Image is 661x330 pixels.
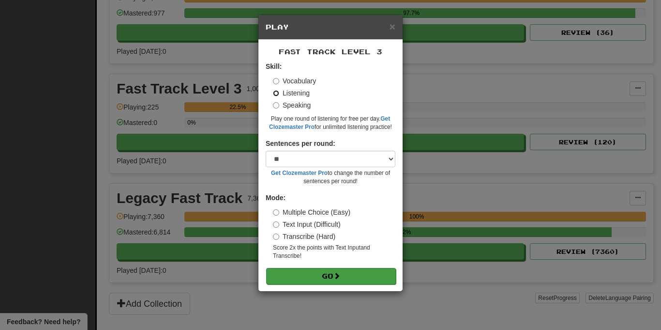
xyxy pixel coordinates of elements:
[273,90,279,96] input: Listening
[273,221,279,228] input: Text Input (Difficult)
[273,76,316,86] label: Vocabulary
[273,78,279,84] input: Vocabulary
[273,244,395,260] small: Score 2x the points with Text Input and Transcribe !
[266,115,395,131] small: Play one round of listening for free per day. for unlimited listening practice!
[390,21,395,31] button: Close
[273,102,279,109] input: Speaking
[390,21,395,32] span: ×
[273,209,279,216] input: Multiple Choice (Easy)
[273,232,335,241] label: Transcribe (Hard)
[266,22,395,32] h5: Play
[266,268,396,284] button: Go
[273,88,310,98] label: Listening
[273,207,350,217] label: Multiple Choice (Easy)
[273,100,311,110] label: Speaking
[266,63,282,70] strong: Skill:
[266,194,285,202] strong: Mode:
[279,47,382,56] span: Fast Track Level 3
[266,169,395,186] small: to change the number of sentences per round!
[273,234,279,240] input: Transcribe (Hard)
[271,170,328,176] a: Get Clozemaster Pro
[273,220,341,229] label: Text Input (Difficult)
[266,139,335,148] label: Sentences per round:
